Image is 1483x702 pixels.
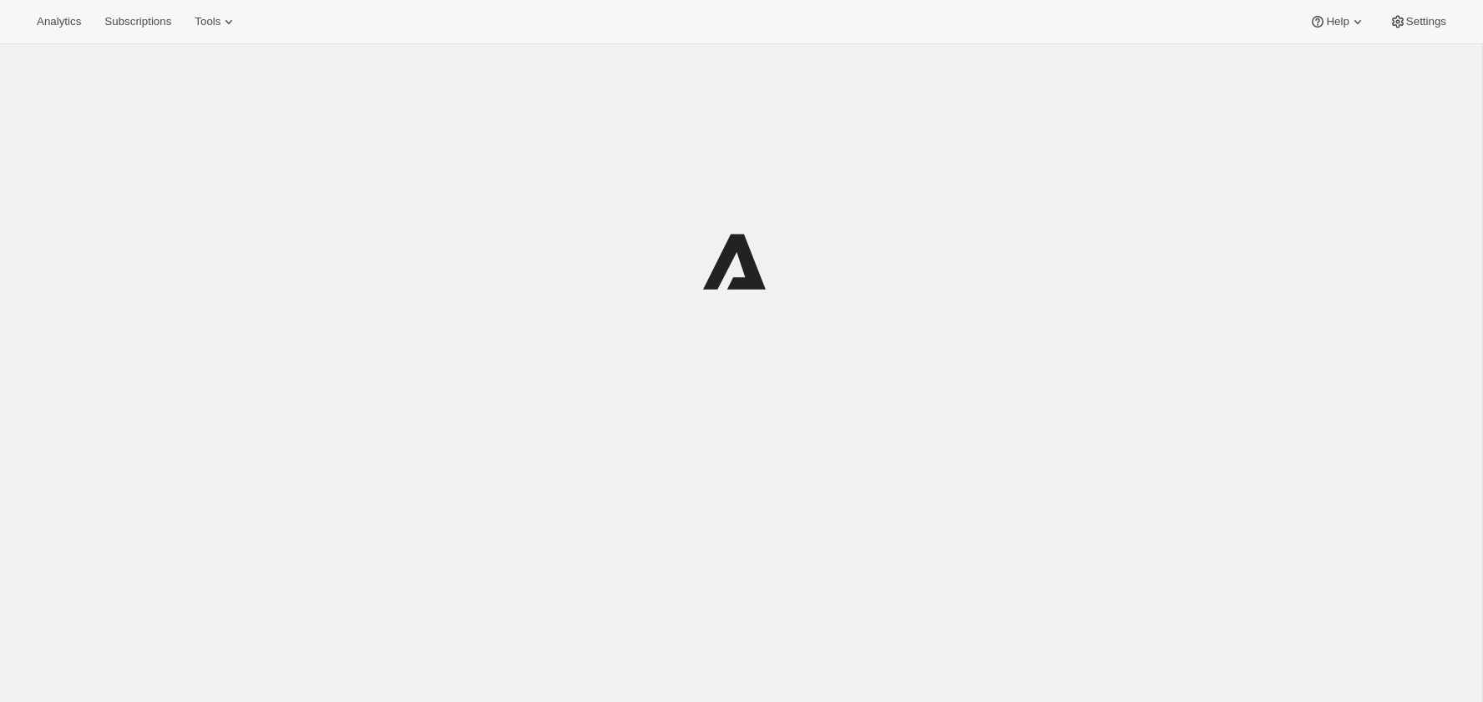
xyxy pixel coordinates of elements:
span: Tools [195,15,220,28]
button: Tools [185,10,247,33]
button: Settings [1379,10,1456,33]
span: Subscriptions [104,15,171,28]
button: Help [1299,10,1375,33]
span: Analytics [37,15,81,28]
button: Analytics [27,10,91,33]
span: Help [1326,15,1349,28]
span: Settings [1406,15,1446,28]
button: Subscriptions [94,10,181,33]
